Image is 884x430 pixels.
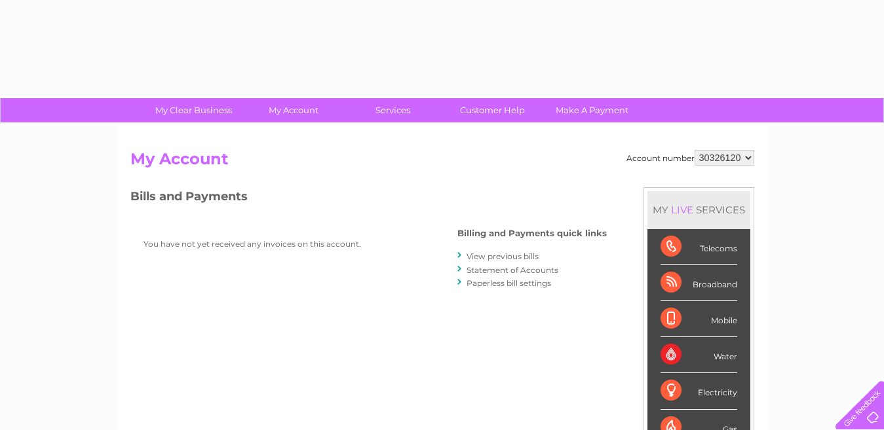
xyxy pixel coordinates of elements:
[467,278,551,288] a: Paperless bill settings
[661,265,737,301] div: Broadband
[538,98,646,122] a: Make A Payment
[239,98,347,122] a: My Account
[647,191,750,228] div: MY SERVICES
[467,265,558,275] a: Statement of Accounts
[457,228,607,238] h4: Billing and Payments quick links
[467,251,539,261] a: View previous bills
[661,373,737,409] div: Electricity
[130,150,754,175] h2: My Account
[661,301,737,337] div: Mobile
[140,98,248,122] a: My Clear Business
[626,150,754,166] div: Account number
[661,337,737,373] div: Water
[144,238,406,250] p: You have not yet received any invoices on this account.
[661,229,737,265] div: Telecoms
[339,98,447,122] a: Services
[438,98,547,122] a: Customer Help
[668,204,696,216] div: LIVE
[130,187,607,210] h3: Bills and Payments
